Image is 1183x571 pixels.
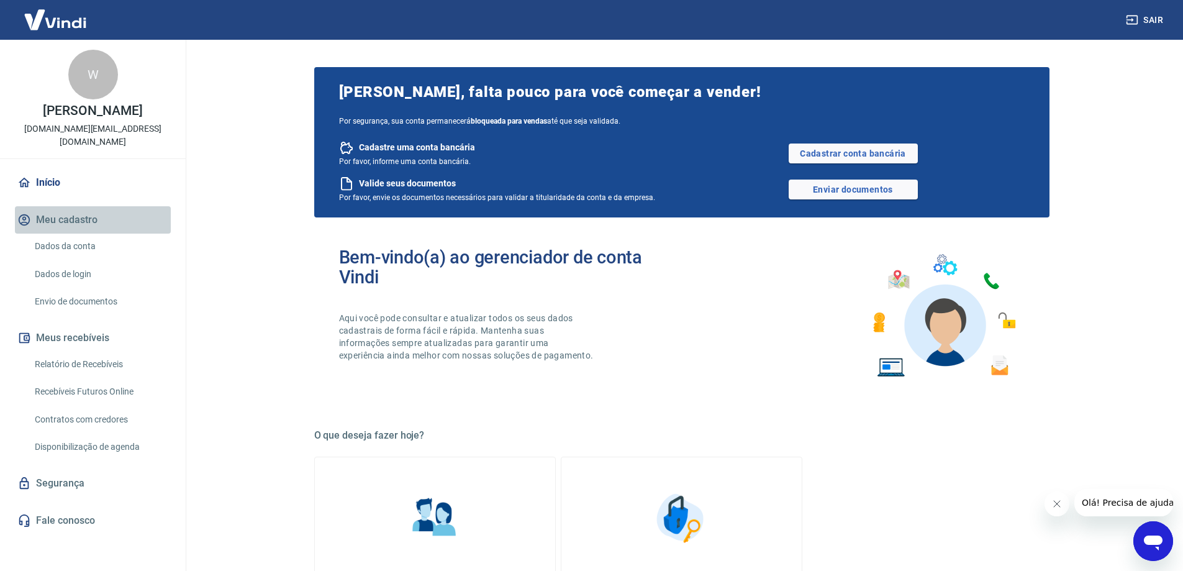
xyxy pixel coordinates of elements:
b: bloqueada para vendas [471,117,547,126]
button: Meus recebíveis [15,324,171,352]
img: Segurança [650,487,712,549]
h5: O que deseja fazer hoje? [314,429,1049,442]
iframe: Botão para abrir a janela de mensagens [1133,521,1173,561]
a: Cadastrar conta bancária [789,144,918,163]
button: Sair [1123,9,1168,32]
a: Dados de login [30,262,171,287]
span: Olá! Precisa de ajuda? [7,9,104,19]
a: Enviar documentos [789,180,918,199]
span: Por favor, envie os documentos necessários para validar a titularidade da conta e da empresa. [339,193,655,202]
span: Por favor, informe uma conta bancária. [339,157,471,166]
span: Por segurança, sua conta permanecerá até que seja validada. [339,117,1025,126]
a: Recebíveis Futuros Online [30,379,171,404]
span: Valide seus documentos [359,178,456,190]
span: [PERSON_NAME], falta pouco para você começar a vender! [339,82,1025,102]
a: Fale conosco [15,507,171,534]
div: W [68,50,118,99]
a: Início [15,169,171,196]
p: [DOMAIN_NAME][EMAIL_ADDRESS][DOMAIN_NAME] [10,122,176,148]
a: Contratos com credores [30,407,171,432]
a: Relatório de Recebíveis [30,352,171,377]
p: Aqui você pode consultar e atualizar todos os seus dados cadastrais de forma fácil e rápida. Mant... [339,312,596,362]
button: Meu cadastro [15,206,171,234]
a: Dados da conta [30,234,171,259]
iframe: Mensagem da empresa [1074,489,1173,516]
iframe: Fechar mensagem [1045,491,1069,516]
a: Envio de documentos [30,289,171,314]
span: Cadastre uma conta bancária [359,142,475,153]
p: [PERSON_NAME] [43,104,142,117]
img: Vindi [15,1,96,39]
img: Informações pessoais [404,487,466,549]
a: Segurança [15,470,171,497]
h2: Bem-vindo(a) ao gerenciador de conta Vindi [339,247,682,287]
a: Disponibilização de agenda [30,434,171,460]
img: Imagem de um avatar masculino com diversos icones exemplificando as funcionalidades do gerenciado... [862,247,1025,385]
